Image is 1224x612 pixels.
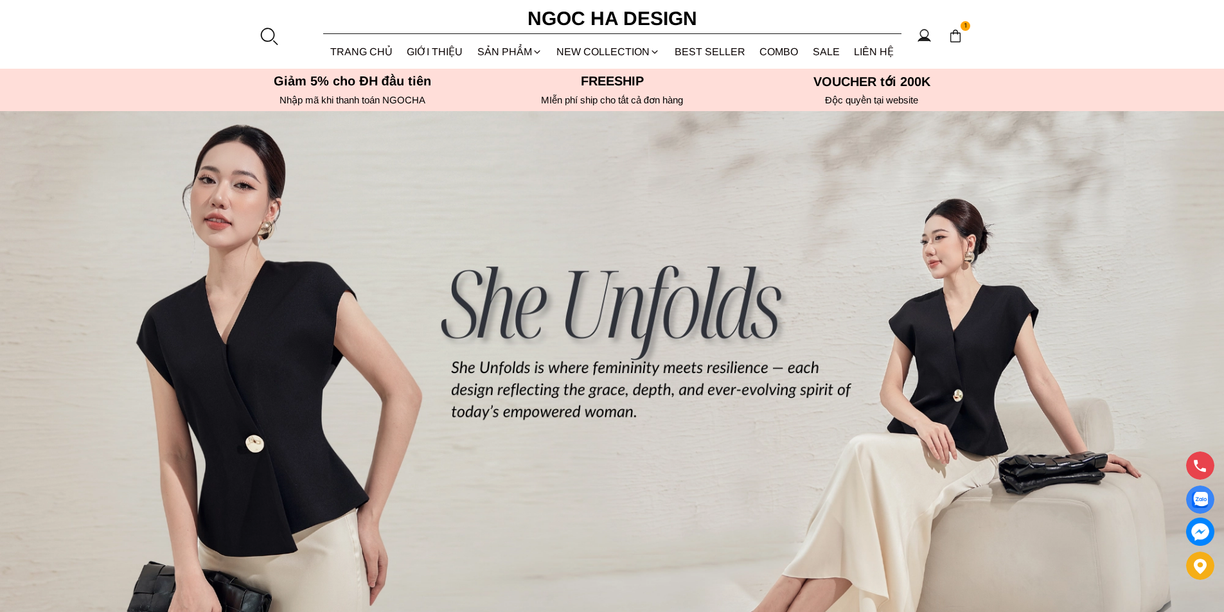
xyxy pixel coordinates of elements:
[746,74,998,89] h5: VOUCHER tới 200K
[581,74,644,88] font: Freeship
[1186,518,1214,546] a: messenger
[274,74,431,88] font: Giảm 5% cho ĐH đầu tiên
[752,35,806,69] a: Combo
[847,35,901,69] a: LIÊN HỆ
[806,35,847,69] a: SALE
[746,94,998,106] h6: Độc quyền tại website
[948,29,962,43] img: img-CART-ICON-ksit0nf1
[470,35,550,69] div: SẢN PHẨM
[279,94,425,105] font: Nhập mã khi thanh toán NGOCHA
[486,94,738,106] h6: MIễn phí ship cho tất cả đơn hàng
[1186,485,1214,514] a: Display image
[400,35,470,69] a: GIỚI THIỆU
[516,3,709,34] a: Ngoc Ha Design
[549,35,668,69] a: NEW COLLECTION
[1192,492,1208,508] img: Display image
[961,21,971,31] span: 1
[668,35,753,69] a: BEST SELLER
[323,35,400,69] a: TRANG CHỦ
